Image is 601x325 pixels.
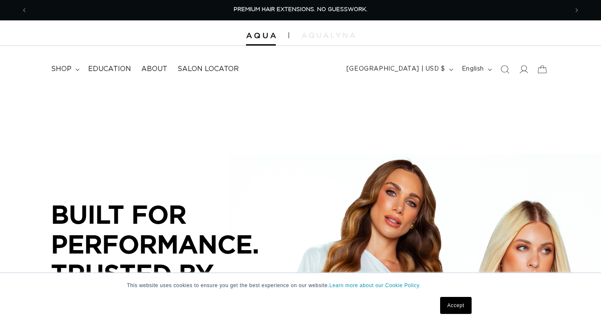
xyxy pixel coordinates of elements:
[440,297,472,314] a: Accept
[302,33,355,38] img: aqualyna.com
[246,33,276,39] img: Aqua Hair Extensions
[88,65,131,74] span: Education
[136,60,172,79] a: About
[51,65,72,74] span: shop
[234,7,367,12] span: PREMIUM HAIR EXTENSIONS. NO GUESSWORK.
[177,65,239,74] span: Salon Locator
[15,2,34,18] button: Previous announcement
[51,200,306,318] p: BUILT FOR PERFORMANCE. TRUSTED BY PROFESSIONALS.
[127,282,474,289] p: This website uses cookies to ensure you get the best experience on our website.
[495,60,514,79] summary: Search
[346,65,445,74] span: [GEOGRAPHIC_DATA] | USD $
[141,65,167,74] span: About
[457,61,495,77] button: English
[462,65,484,74] span: English
[567,2,586,18] button: Next announcement
[46,60,83,79] summary: shop
[83,60,136,79] a: Education
[341,61,457,77] button: [GEOGRAPHIC_DATA] | USD $
[329,282,421,288] a: Learn more about our Cookie Policy.
[172,60,244,79] a: Salon Locator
